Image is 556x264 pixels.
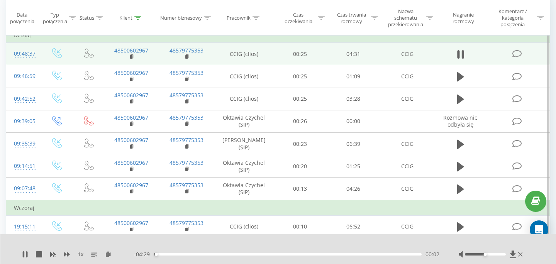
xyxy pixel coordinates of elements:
[442,11,484,24] div: Nagranie rozmowy
[155,253,158,256] div: Accessibility label
[327,215,380,238] td: 06:52
[274,65,327,88] td: 00:25
[170,181,203,189] a: 48579775353
[170,219,203,227] a: 48579775353
[327,155,380,178] td: 01:25
[387,8,424,28] div: Nazwa schematu przekierowania
[214,178,274,200] td: Oktawia Czychel (SIP)
[134,250,154,258] span: - 04:29
[214,88,274,110] td: CCIG (clios)
[14,91,32,107] div: 09:42:52
[114,91,148,99] a: 48500602967
[327,43,380,65] td: 04:31
[274,178,327,200] td: 00:13
[170,136,203,144] a: 48579775353
[114,181,148,189] a: 48500602967
[530,220,548,239] div: Open Intercom Messenger
[334,11,369,24] div: Czas trwania rozmowy
[214,215,274,238] td: CCIG (clios)
[490,8,535,28] div: Komentarz / kategoria połączenia
[119,15,132,21] div: Klient
[78,250,83,258] span: 1 x
[14,181,32,196] div: 09:07:48
[160,15,202,21] div: Numer biznesowy
[327,110,380,132] td: 00:00
[14,136,32,151] div: 09:35:39
[380,43,435,65] td: CCIG
[380,65,435,88] td: CCIG
[170,114,203,121] a: 48579775353
[214,155,274,178] td: Oktawia Czychel (SIP)
[6,11,38,24] div: Data połączenia
[274,215,327,238] td: 00:10
[114,219,148,227] a: 48500602967
[14,159,32,174] div: 09:14:51
[327,65,380,88] td: 01:09
[114,47,148,54] a: 48500602967
[14,69,32,84] div: 09:46:59
[214,133,274,155] td: [PERSON_NAME] (SIP)
[214,110,274,132] td: Oktawia Czychel (SIP)
[114,69,148,76] a: 48500602967
[170,159,203,166] a: 48579775353
[114,136,148,144] a: 48500602967
[170,91,203,99] a: 48579775353
[380,88,435,110] td: CCIG
[274,110,327,132] td: 00:26
[274,43,327,65] td: 00:25
[114,159,148,166] a: 48500602967
[425,250,439,258] span: 00:02
[43,11,67,24] div: Typ połączenia
[327,178,380,200] td: 04:26
[274,88,327,110] td: 00:25
[281,11,316,24] div: Czas oczekiwania
[214,65,274,88] td: CCIG (clios)
[484,253,487,256] div: Accessibility label
[443,114,478,128] span: Rozmowa nie odbyła się
[170,69,203,76] a: 48579775353
[380,178,435,200] td: CCIG
[80,15,94,21] div: Status
[227,15,251,21] div: Pracownik
[170,47,203,54] a: 48579775353
[274,133,327,155] td: 00:23
[214,43,274,65] td: CCIG (clios)
[14,46,32,61] div: 09:48:37
[327,133,380,155] td: 06:39
[380,133,435,155] td: CCIG
[114,114,148,121] a: 48500602967
[380,215,435,238] td: CCIG
[327,88,380,110] td: 03:28
[274,155,327,178] td: 00:20
[14,219,32,234] div: 19:15:11
[14,114,32,129] div: 09:39:05
[6,200,550,216] td: Wczoraj
[380,155,435,178] td: CCIG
